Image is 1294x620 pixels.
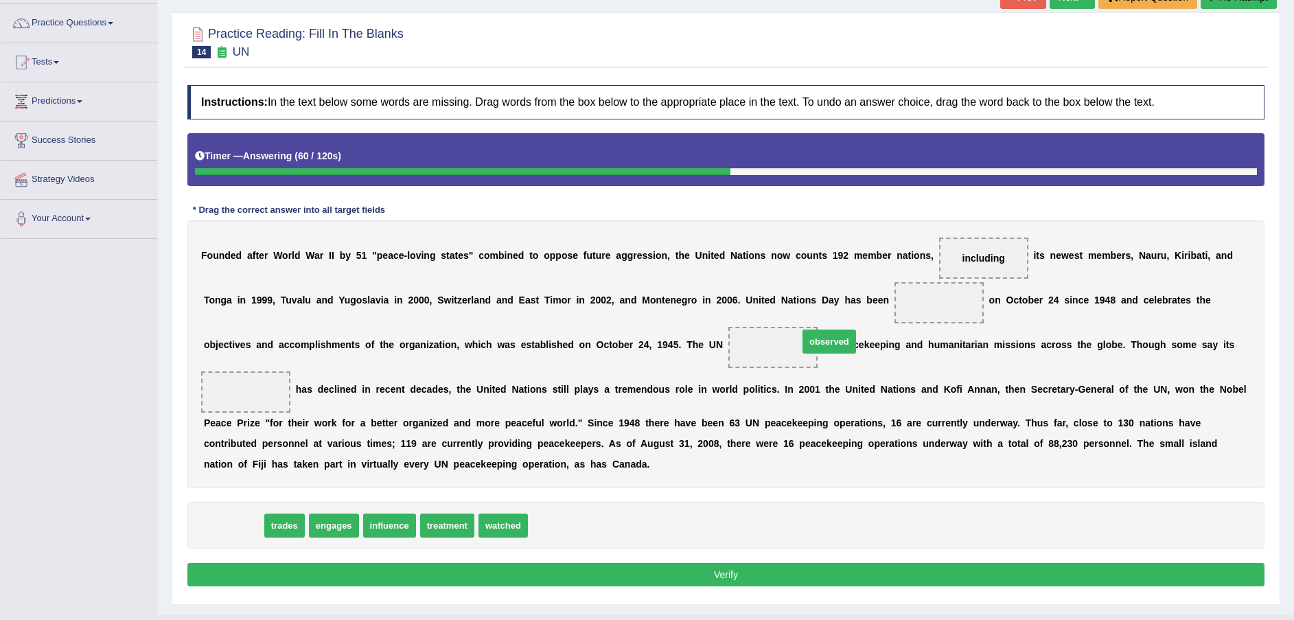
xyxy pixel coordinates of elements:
[838,250,844,261] b: 9
[462,295,467,306] b: e
[292,295,297,306] b: v
[192,46,211,58] span: 14
[1190,250,1197,261] b: b
[531,295,536,306] b: s
[338,150,341,161] b: )
[413,295,419,306] b: 0
[224,250,231,261] b: d
[507,295,513,306] b: d
[796,250,801,261] b: c
[653,250,656,261] b: i
[587,250,593,261] b: u
[1197,250,1202,261] b: a
[1019,295,1022,306] b: t
[647,250,653,261] b: s
[576,295,579,306] b: i
[595,295,601,306] b: 0
[807,250,813,261] b: u
[214,46,229,59] small: Exam occurring question
[410,250,416,261] b: o
[801,250,807,261] b: o
[388,250,393,261] b: a
[914,250,920,261] b: o
[536,295,540,306] b: t
[833,250,838,261] b: 1
[1151,250,1157,261] b: u
[939,238,1028,279] span: Drop target
[399,250,404,261] b: e
[738,295,741,306] b: .
[687,295,691,306] b: r
[748,250,754,261] b: o
[219,250,225,261] b: n
[187,24,404,58] h2: Practice Reading: Fill In The Blanks
[204,295,209,306] b: T
[777,250,783,261] b: o
[463,250,469,261] b: s
[1221,250,1227,261] b: n
[908,250,912,261] b: t
[257,295,262,306] b: 9
[882,250,888,261] b: e
[382,250,388,261] b: e
[233,45,250,58] small: UN
[1227,250,1233,261] b: d
[377,250,383,261] b: p
[1006,295,1014,306] b: O
[467,295,471,306] b: r
[485,295,492,306] b: d
[1146,250,1151,261] b: a
[705,295,711,306] b: n
[496,295,502,306] b: a
[770,295,776,306] b: d
[761,250,766,261] b: s
[616,250,621,261] b: a
[878,295,883,306] b: e
[507,250,513,261] b: n
[327,295,334,306] b: d
[1111,250,1117,261] b: b
[752,295,759,306] b: n
[691,295,697,306] b: o
[281,295,286,306] b: T
[675,250,679,261] b: t
[329,250,332,261] b: I
[843,250,848,261] b: 2
[444,295,452,306] b: w
[424,295,430,306] b: 0
[925,250,931,261] b: s
[822,250,827,261] b: s
[555,250,562,261] b: p
[573,250,578,261] b: e
[761,295,765,306] b: t
[1139,250,1146,261] b: N
[931,250,934,261] b: ,
[605,250,611,261] b: e
[469,250,474,261] b: "
[1184,250,1188,261] b: r
[227,295,232,306] b: a
[1175,250,1181,261] b: K
[1033,250,1036,261] b: i
[1013,295,1019,306] b: c
[759,295,761,306] b: i
[519,295,525,306] b: E
[253,250,256,261] b: f
[1028,295,1034,306] b: b
[714,250,719,261] b: e
[727,295,732,306] b: 0
[783,250,790,261] b: w
[897,250,903,261] b: n
[1,4,157,38] a: Practice Questions
[502,295,508,306] b: n
[856,295,862,306] b: s
[743,250,746,261] b: t
[259,250,264,261] b: e
[1022,295,1028,306] b: o
[730,250,737,261] b: N
[670,295,676,306] b: n
[894,282,984,323] span: Drop target
[397,295,403,306] b: n
[404,250,408,261] b: -
[305,295,311,306] b: u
